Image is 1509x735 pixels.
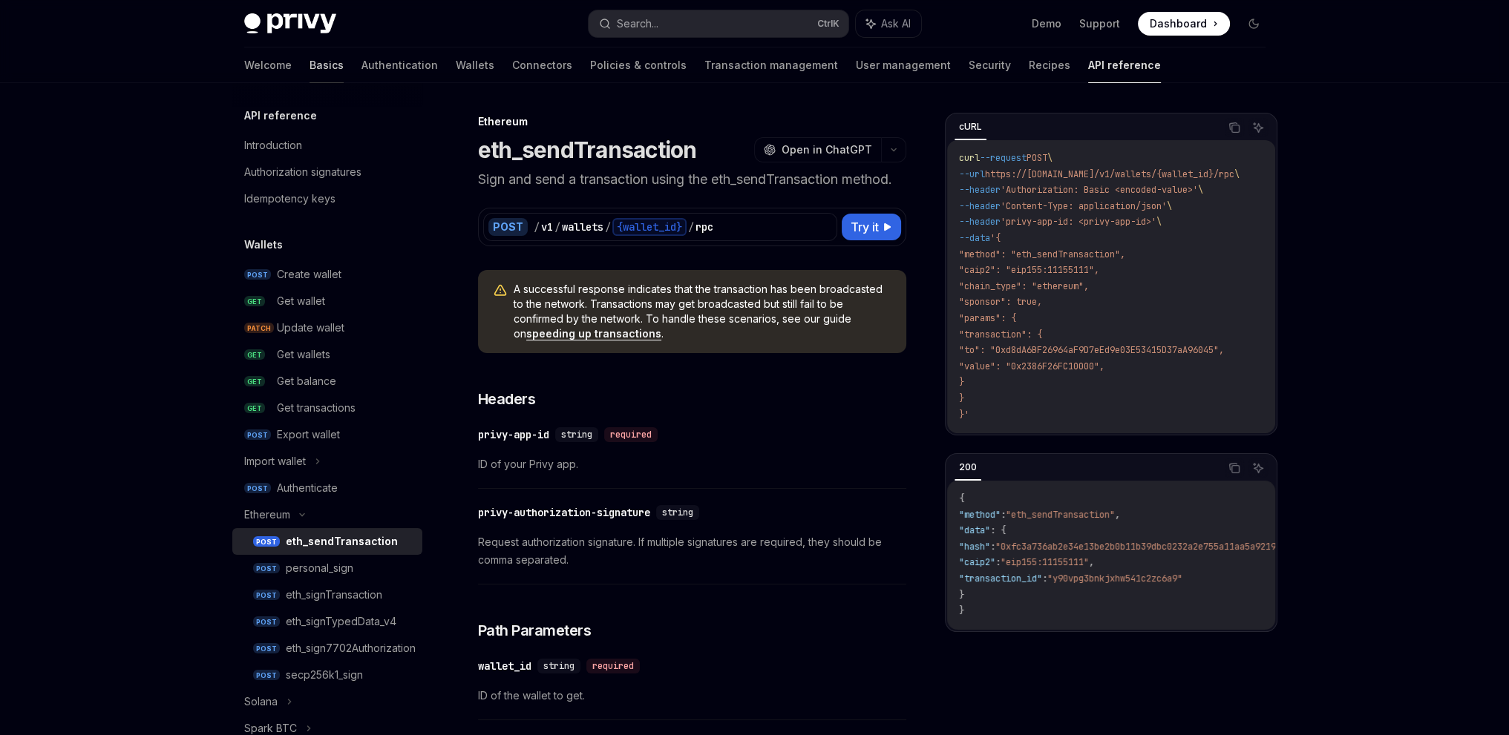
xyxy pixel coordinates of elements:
[478,620,592,641] span: Path Parameters
[244,349,265,360] span: GET
[277,426,340,444] div: Export wallet
[244,47,292,83] a: Welcome
[782,142,872,157] span: Open in ChatGPT
[478,136,697,163] h1: eth_sendTransaction
[244,376,265,387] span: GET
[1047,152,1053,164] span: \
[554,220,560,234] div: /
[478,687,906,705] span: ID of the wallet to get.
[244,107,317,125] h5: API reference
[1167,200,1172,212] span: \
[253,563,280,574] span: POST
[1047,573,1182,584] span: "y90vpg3bnkjxhw541c2zc6a9"
[512,47,572,83] a: Connectors
[851,218,879,236] span: Try it
[1001,184,1198,196] span: 'Authorization: Basic <encoded-value>'
[244,452,306,470] div: Import wallet
[478,114,906,129] div: Ethereum
[959,524,990,536] span: "data"
[286,639,416,657] div: eth_sign7702Authorization
[959,264,1099,276] span: "caip2": "eip155:11155111",
[253,616,280,627] span: POST
[253,643,280,654] span: POST
[612,218,687,236] div: {wallet_id}
[1001,556,1089,568] span: "eip155:11155111"
[244,403,265,414] span: GET
[232,528,422,555] a: POSTeth_sendTransaction
[244,323,274,334] span: PATCH
[959,573,1042,584] span: "transaction_id"
[244,296,265,307] span: GET
[959,492,964,504] span: {
[561,429,592,441] span: string
[590,47,687,83] a: Policies & controls
[881,16,911,31] span: Ask AI
[488,218,528,236] div: POST
[959,200,1001,212] span: --header
[959,280,1089,292] span: "chain_type": "ethereum",
[232,132,422,159] a: Introduction
[456,47,494,83] a: Wallets
[478,389,536,409] span: Headers
[232,421,422,448] a: POSTExport wallet
[244,190,335,208] div: Idempotency keys
[1079,16,1120,31] a: Support
[955,458,981,476] div: 200
[1225,458,1244,478] button: Copy the contents from the code block
[478,505,650,520] div: privy-authorization-signature
[959,296,1042,308] span: "sponsor": true,
[286,533,398,550] div: eth_sendTransaction
[1248,458,1268,478] button: Ask AI
[589,10,848,37] button: Search...CtrlK
[232,635,422,662] a: POSTeth_sign7702Authorization
[1001,216,1156,228] span: 'privy-app-id: <privy-app-id>'
[232,159,422,185] a: Authorization signatures
[959,312,1016,324] span: "params": {
[856,47,951,83] a: User management
[244,13,336,34] img: dark logo
[959,509,1001,521] span: "method"
[754,137,881,162] button: Open in ChatGPT
[959,168,985,180] span: --url
[253,590,280,601] span: POST
[959,541,990,553] span: "hash"
[959,152,980,164] span: curl
[543,660,575,672] span: string
[562,220,603,234] div: wallets
[478,169,906,190] p: Sign and send a transaction using the eth_sendTransaction method.
[955,118,986,136] div: cURL
[990,541,995,553] span: :
[1115,509,1120,521] span: ,
[842,214,901,240] button: Try it
[493,283,508,298] svg: Warning
[232,288,422,314] a: GETGet wallet
[478,455,906,473] span: ID of your Privy app.
[244,136,302,154] div: Introduction
[695,220,713,234] div: rpc
[232,368,422,395] a: GETGet balance
[232,314,422,341] a: PATCHUpdate wallet
[244,269,271,280] span: POST
[959,556,995,568] span: "caip2"
[277,372,336,390] div: Get balance
[856,10,921,37] button: Ask AI
[959,409,969,421] span: }'
[1242,12,1266,36] button: Toggle dark mode
[1198,184,1203,196] span: \
[1029,47,1070,83] a: Recipes
[232,395,422,421] a: GETGet transactions
[990,232,1001,244] span: '{
[959,248,1125,260] span: "method": "eth_sendTransaction",
[662,507,693,518] span: string
[277,399,356,417] div: Get transactions
[478,427,549,442] div: privy-app-id
[969,47,1011,83] a: Security
[478,533,906,569] span: Request authorization signature. If multiple signatures are required, they should be comma separa...
[244,163,361,181] div: Authorization signatures
[232,608,422,635] a: POSTeth_signTypedData_v4
[514,282,891,341] span: A successful response indicates that the transaction has been broadcasted to the network. Transac...
[286,666,363,684] div: secp256k1_sign
[1150,16,1207,31] span: Dashboard
[1032,16,1061,31] a: Demo
[617,15,658,33] div: Search...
